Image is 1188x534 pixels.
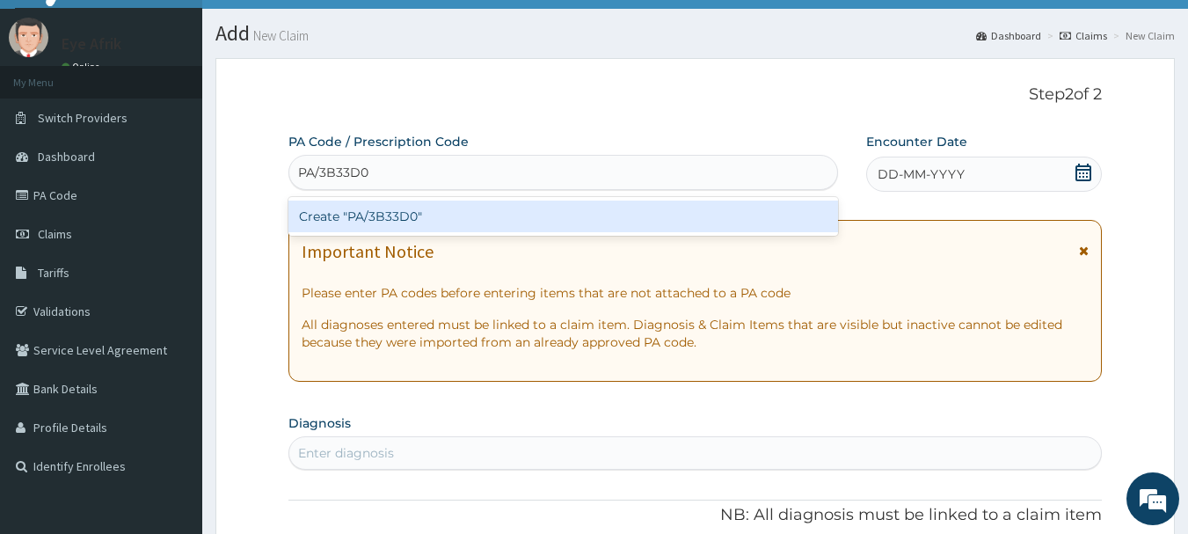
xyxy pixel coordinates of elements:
[102,157,243,334] span: We're online!
[866,133,967,150] label: Encounter Date
[62,61,104,73] a: Online
[215,22,1175,45] h1: Add
[38,149,95,165] span: Dashboard
[91,99,295,121] div: Chat with us now
[38,110,128,126] span: Switch Providers
[302,284,1090,302] p: Please enter PA codes before entering items that are not attached to a PA code
[878,165,965,183] span: DD-MM-YYYY
[9,351,335,413] textarea: Type your message and hit 'Enter'
[288,414,351,432] label: Diagnosis
[302,242,434,261] h1: Important Notice
[302,316,1090,351] p: All diagnoses entered must be linked to a claim item. Diagnosis & Claim Items that are visible bu...
[1060,28,1107,43] a: Claims
[38,265,69,281] span: Tariffs
[288,85,1103,105] p: Step 2 of 2
[288,133,469,150] label: PA Code / Prescription Code
[976,28,1041,43] a: Dashboard
[250,29,309,42] small: New Claim
[38,226,72,242] span: Claims
[298,444,394,462] div: Enter diagnosis
[33,88,71,132] img: d_794563401_company_1708531726252_794563401
[1109,28,1175,43] li: New Claim
[9,18,48,57] img: User Image
[288,201,839,232] div: Create "PA/3B33D0"
[288,9,331,51] div: Minimize live chat window
[62,36,121,52] p: Eye Afrik
[288,504,1103,527] p: NB: All diagnosis must be linked to a claim item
